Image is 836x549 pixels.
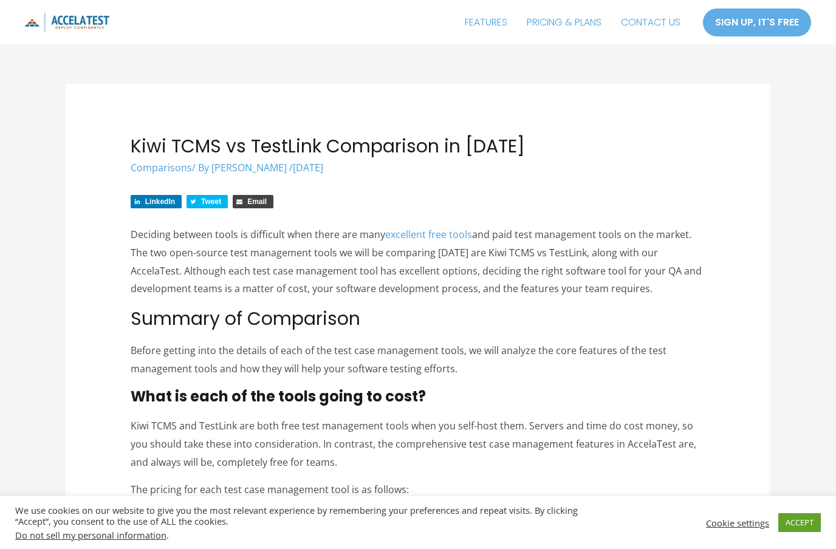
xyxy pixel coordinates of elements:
[131,161,706,175] div: / By /
[385,228,472,241] a: excellent free tools
[15,529,166,541] a: Do not sell my personal information
[201,197,221,206] span: Tweet
[293,161,323,174] span: [DATE]
[517,7,611,38] a: PRICING & PLANS
[15,530,579,540] div: .
[131,388,706,406] h3: What is each of the tools going to cost?
[131,161,192,174] a: Comparisons
[455,7,517,38] a: FEATURES
[24,13,109,32] img: icon
[131,342,706,378] p: Before getting into the details of each of the test case management tools, we will analyze the co...
[611,7,690,38] a: CONTACT US
[211,161,289,174] a: [PERSON_NAME]
[131,195,182,208] a: Share on LinkedIn
[187,195,228,208] a: Share on Twitter
[131,226,706,298] p: Deciding between tools is difficult when there are many and paid test management tools on the mar...
[247,197,267,206] span: Email
[455,7,690,38] nav: Site Navigation
[211,161,287,174] span: [PERSON_NAME]
[131,135,706,157] h1: Kiwi TCMS vs TestLink Comparison in [DATE]
[131,481,706,499] p: The pricing for each test case management tool is as follows:
[706,517,769,528] a: Cookie settings
[131,417,706,471] p: Kiwi TCMS and TestLink are both free test management tools when you self-host them. Servers and t...
[131,308,706,330] h2: Summary of Comparison
[702,8,812,37] a: SIGN UP, IT'S FREE
[778,513,821,532] a: ACCEPT
[15,505,579,540] div: We use cookies on our website to give you the most relevant experience by remembering your prefer...
[233,195,273,208] a: Share via Email
[145,197,175,206] span: LinkedIn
